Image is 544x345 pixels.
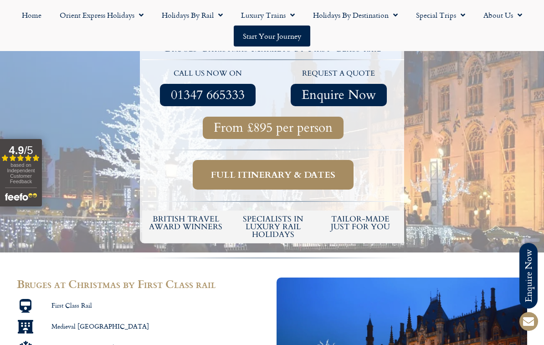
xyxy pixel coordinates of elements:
[160,84,256,106] a: 01347 665333
[291,84,387,106] a: Enquire Now
[211,169,335,180] span: Full itinerary & dates
[203,117,344,139] a: From £895 per person
[278,68,400,80] p: request a quote
[234,215,313,238] h6: Specialists in luxury rail holidays
[153,5,232,26] a: Holidays by Rail
[214,122,333,134] span: From £895 per person
[234,26,310,46] a: Start your Journey
[5,5,539,46] nav: Menu
[407,5,474,26] a: Special Trips
[144,44,403,53] h4: Bruges Christmas Markets by First Class rail
[474,5,531,26] a: About Us
[17,276,216,292] span: Bruges at Christmas by First Class rail
[321,215,400,231] h5: tailor-made just for you
[49,301,92,310] span: First Class Rail
[147,68,269,80] p: call us now on
[13,5,51,26] a: Home
[147,215,225,231] h5: British Travel Award winners
[232,5,304,26] a: Luxury Trains
[171,89,245,101] span: 01347 665333
[49,322,149,331] span: Medieval [GEOGRAPHIC_DATA]
[302,89,376,101] span: Enquire Now
[193,160,354,190] a: Full itinerary & dates
[304,5,407,26] a: Holidays by Destination
[51,5,153,26] a: Orient Express Holidays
